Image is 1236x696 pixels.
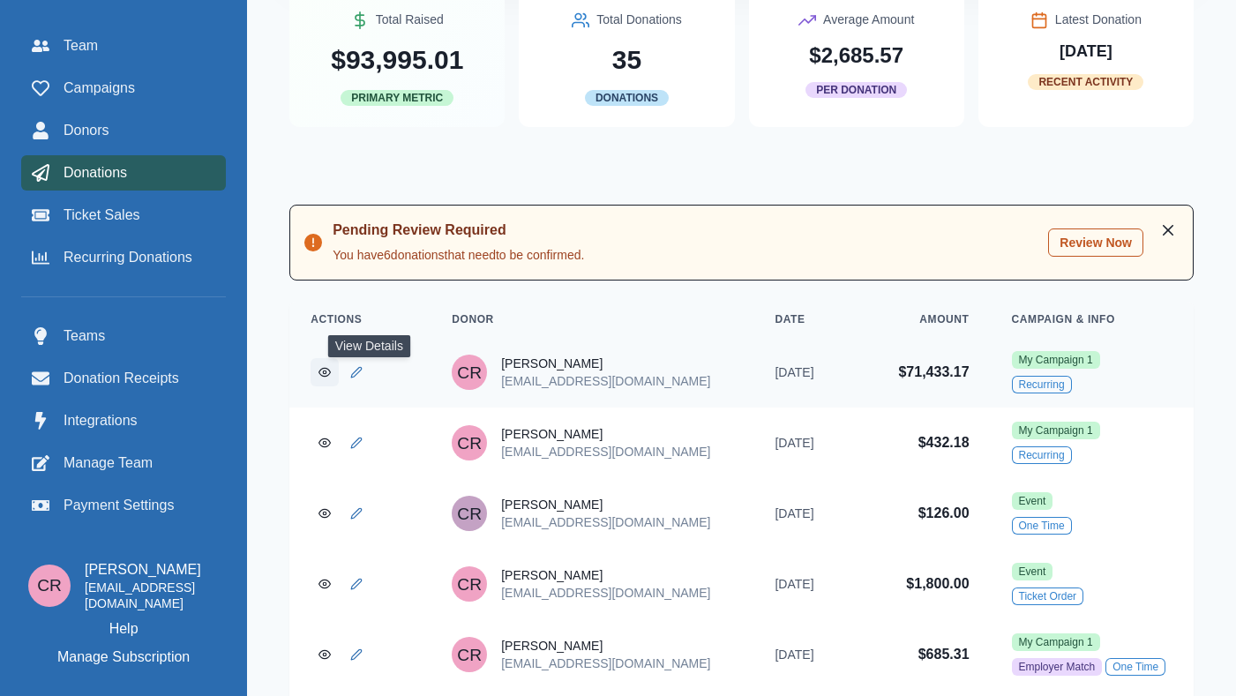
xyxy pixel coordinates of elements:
[311,640,339,669] a: View Donation
[1060,40,1112,64] p: [DATE]
[457,435,482,452] div: Connor Reaumond
[1154,216,1182,244] button: Close
[311,358,339,386] a: View Donation
[877,302,990,337] th: Amount
[64,368,179,389] span: Donation Receipts
[342,429,371,457] a: Edit Donation
[21,318,226,354] a: Teams
[311,570,339,598] a: View Donation
[501,513,710,531] p: [EMAIL_ADDRESS][DOMAIN_NAME]
[21,361,226,396] a: Donation Receipts
[753,302,877,337] th: Date
[585,90,669,106] span: Donations
[37,577,62,594] div: Connor Reaumond
[775,575,856,593] p: [DATE]
[1012,422,1100,439] a: My Campaign 1
[21,28,226,64] a: Team
[64,326,105,347] span: Teams
[289,302,431,337] th: Actions
[1012,587,1084,605] span: Ticket Order
[21,240,226,275] a: Recurring Donations
[64,162,127,183] span: Donations
[452,566,732,602] a: Connor Reaumond[PERSON_NAME][EMAIL_ADDRESS][DOMAIN_NAME]
[21,445,226,481] a: Manage Team
[898,363,969,381] p: $71,433.17
[342,358,371,386] a: Edit Donation
[342,570,371,598] a: Edit Donation
[1012,446,1072,464] span: Recurring
[452,496,732,531] a: Connor Reaumodn[PERSON_NAME][EMAIL_ADDRESS][DOMAIN_NAME]
[311,499,339,528] a: View Donation
[21,113,226,148] a: Donors
[501,655,710,672] p: [EMAIL_ADDRESS][DOMAIN_NAME]
[596,11,682,29] p: Total Donations
[64,120,109,141] span: Donors
[775,505,856,522] p: [DATE]
[85,559,219,580] p: [PERSON_NAME]
[21,488,226,523] a: Payment Settings
[333,220,1041,241] div: Pending Review Required
[1105,658,1165,676] span: One Time
[341,90,453,106] span: Primary Metric
[809,40,903,71] p: $2,685.57
[333,248,584,262] div: You have 6 donation s that need to be confirmed.
[457,364,482,381] div: Connor Reaumond
[331,40,463,79] p: $93,995.01
[1012,351,1100,369] a: My Campaign 1
[457,505,482,522] div: Connor Reaumodn
[1012,517,1072,535] span: One Time
[501,566,710,584] p: [PERSON_NAME]
[991,302,1194,337] th: Campaign & Info
[775,363,856,381] p: [DATE]
[501,496,710,513] p: [PERSON_NAME]
[501,372,710,390] p: [EMAIL_ADDRESS][DOMAIN_NAME]
[457,647,482,663] div: Connor Reaumond
[376,11,444,29] p: Total Raised
[1012,633,1100,651] a: My Campaign 1
[501,443,710,460] p: [EMAIL_ADDRESS][DOMAIN_NAME]
[775,434,856,452] p: [DATE]
[898,646,969,663] p: $685.31
[64,35,98,56] span: Team
[452,355,732,390] a: Connor Reaumond[PERSON_NAME][EMAIL_ADDRESS][DOMAIN_NAME]
[21,155,226,191] a: Donations
[501,637,710,655] p: [PERSON_NAME]
[1012,563,1053,580] a: Event
[21,71,226,106] a: Campaigns
[431,302,753,337] th: Donor
[64,410,138,431] span: Integrations
[1012,376,1072,393] span: Recurring
[898,505,969,522] p: $126.00
[457,576,482,593] div: Connor Reaumond
[805,82,907,98] span: Per Donation
[612,40,641,79] p: 35
[64,78,135,99] span: Campaigns
[64,495,174,516] span: Payment Settings
[775,646,856,663] p: [DATE]
[85,580,219,611] p: [EMAIL_ADDRESS][DOMAIN_NAME]
[452,425,732,460] a: Connor Reaumond[PERSON_NAME][EMAIL_ADDRESS][DOMAIN_NAME]
[898,575,969,593] p: $1,800.00
[21,403,226,438] a: Integrations
[64,453,153,474] span: Manage Team
[452,637,732,672] a: Connor Reaumond[PERSON_NAME][EMAIL_ADDRESS][DOMAIN_NAME]
[501,355,710,372] p: [PERSON_NAME]
[501,584,710,602] p: [EMAIL_ADDRESS][DOMAIN_NAME]
[501,425,710,443] p: [PERSON_NAME]
[1012,658,1103,676] span: Employer Match
[823,11,914,29] p: Average Amount
[64,205,140,226] span: Ticket Sales
[64,247,192,268] span: Recurring Donations
[1028,74,1143,90] span: Recent Activity
[109,618,139,640] a: Help
[342,640,371,669] a: Edit Donation
[311,429,339,457] a: View Donation
[1055,11,1142,29] p: Latest Donation
[21,198,226,233] a: Ticket Sales
[57,647,190,668] p: Manage Subscription
[342,499,371,528] a: Edit Donation
[1048,228,1143,257] button: Review Now
[1012,492,1053,510] a: Event
[898,434,969,452] p: $432.18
